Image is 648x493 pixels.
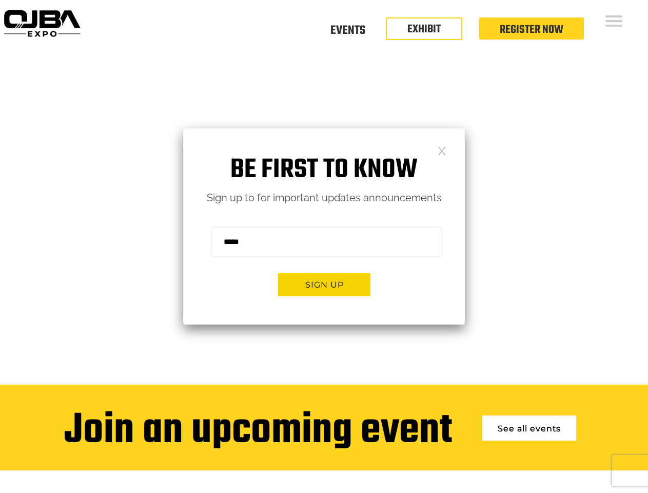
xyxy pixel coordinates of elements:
h1: Be first to know [183,154,465,186]
a: EXHIBIT [407,21,441,38]
p: Sign up to for important updates announcements [183,189,465,207]
a: Close [438,146,446,155]
button: Sign up [278,273,370,296]
div: Join an upcoming event [64,408,452,455]
a: Register Now [500,21,563,39]
a: See all events [482,415,576,441]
